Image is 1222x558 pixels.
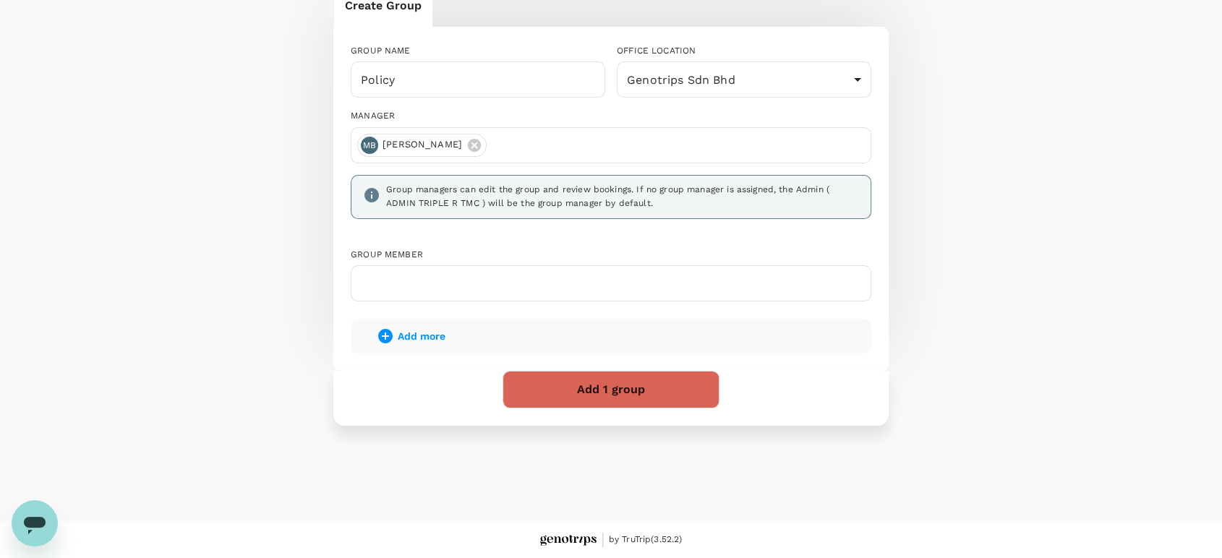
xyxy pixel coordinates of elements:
[503,371,719,408] button: Add 1 group
[357,134,487,157] div: MB[PERSON_NAME]
[540,535,597,546] img: Genotrips - ALL
[609,533,683,547] span: by TruTrip ( 3.52.2 )
[361,137,378,154] div: MB
[12,500,58,546] iframe: Button to launch messaging window
[617,44,871,59] div: OFFICE LOCATION
[356,319,466,353] button: Add more
[351,248,871,262] div: Group member
[617,61,871,98] div: Genotrips Sdn Bhd
[351,44,605,59] div: GROUP NAME
[374,138,471,152] span: [PERSON_NAME]
[351,109,871,124] div: MANAGER
[398,330,445,342] span: Add more
[386,183,859,212] div: Group managers can edit the group and review bookings. If no group manager is assigned, the Admin...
